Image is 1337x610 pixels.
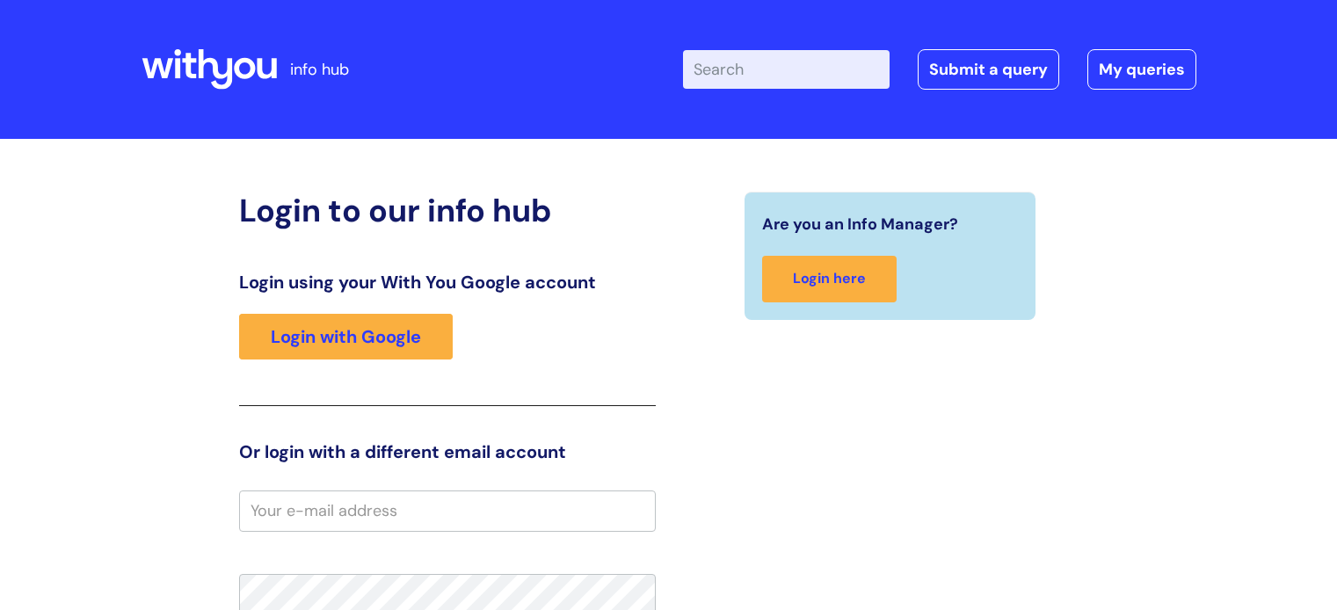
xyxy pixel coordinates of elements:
[290,55,349,84] p: info hub
[239,272,656,293] h3: Login using your With You Google account
[918,49,1059,90] a: Submit a query
[239,192,656,229] h2: Login to our info hub
[762,256,897,302] a: Login here
[239,314,453,359] a: Login with Google
[239,490,656,531] input: Your e-mail address
[762,210,958,238] span: Are you an Info Manager?
[683,50,890,89] input: Search
[239,441,656,462] h3: Or login with a different email account
[1087,49,1196,90] a: My queries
